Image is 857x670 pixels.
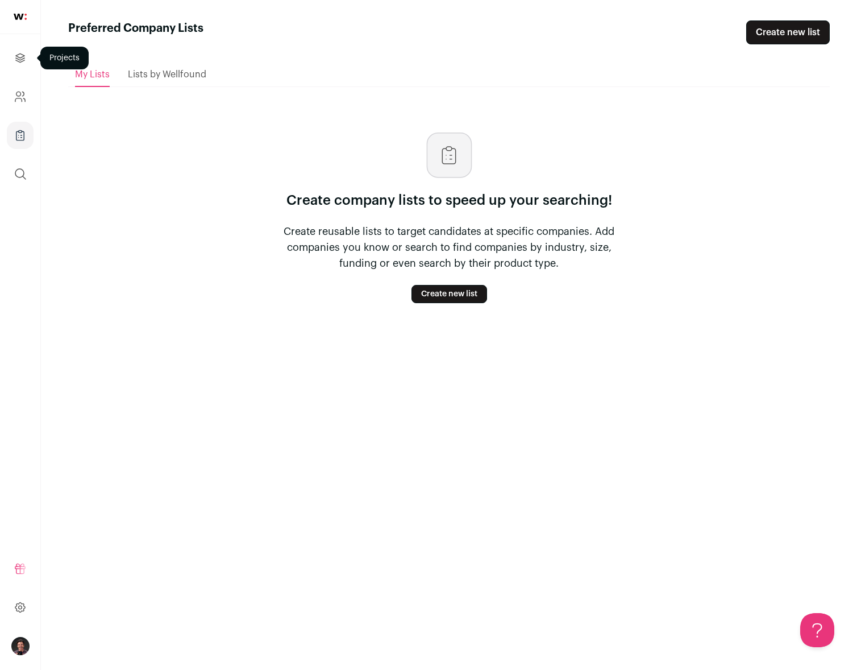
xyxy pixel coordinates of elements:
p: Create company lists to speed up your searching! [286,192,612,210]
h1: Preferred Company Lists [68,20,203,44]
span: My Lists [75,70,110,79]
img: 19925374-medium_jpg [11,637,30,655]
p: Create reusable lists to target candidates at specific companies. Add companies you know or searc... [267,224,631,271]
img: wellfound-shorthand-0d5821cbd27db2630d0214b213865d53afaa358527fdda9d0ea32b1df1b89c2c.svg [14,14,27,20]
a: Projects [7,44,34,72]
div: Projects [40,47,89,69]
a: Company and ATS Settings [7,83,34,110]
a: Create new list [411,285,487,303]
button: Open dropdown [11,637,30,655]
a: Lists by Wellfound [128,63,206,86]
a: Create new list [746,20,830,44]
span: Lists by Wellfound [128,70,206,79]
a: Company Lists [7,122,34,149]
iframe: Help Scout Beacon - Open [800,613,834,647]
